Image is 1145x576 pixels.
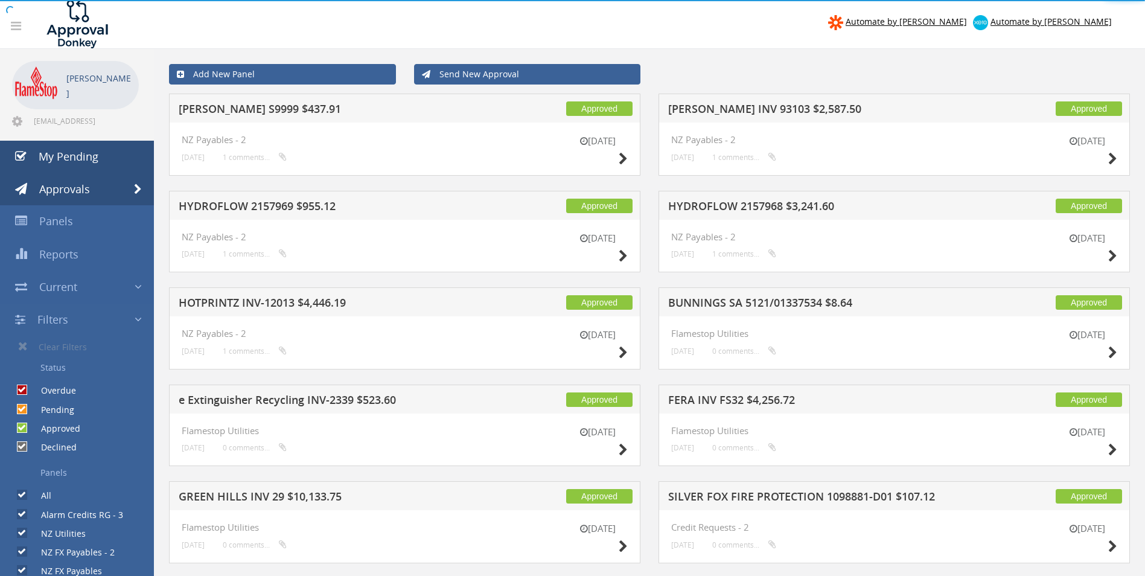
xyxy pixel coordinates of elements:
small: 0 comments... [712,443,776,452]
small: [DATE] [671,443,694,452]
span: Approved [566,101,633,116]
h5: GREEN HILLS INV 29 $10,133.75 [179,491,495,506]
span: Approvals [39,182,90,196]
p: [PERSON_NAME] [66,71,133,101]
h4: Flamestop Utilities [671,426,1117,436]
span: Approved [1056,199,1122,213]
span: Approved [566,392,633,407]
h5: [PERSON_NAME] INV 93103 $2,587.50 [668,103,984,118]
label: Overdue [29,385,76,397]
small: [DATE] [1057,426,1117,438]
span: My Pending [39,149,98,164]
small: [DATE] [567,522,628,535]
h4: NZ Payables - 2 [671,135,1117,145]
span: Filters [37,312,68,327]
small: 1 comments... [712,153,776,162]
span: Automate by [PERSON_NAME] [990,16,1112,27]
small: [DATE] [1057,522,1117,535]
small: [DATE] [671,347,694,356]
img: xero-logo.png [973,15,988,30]
h4: Flamestop Utilities [182,426,628,436]
span: Approved [1056,392,1122,407]
small: [DATE] [671,249,694,258]
small: [DATE] [182,153,205,162]
small: [DATE] [1057,135,1117,147]
h5: SILVER FOX FIRE PROTECTION 1098881-D01 $107.12 [668,491,984,506]
small: [DATE] [182,347,205,356]
small: [DATE] [182,249,205,258]
h5: HYDROFLOW 2157969 $955.12 [179,200,495,216]
h5: BUNNINGS SA 5121/01337534 $8.64 [668,297,984,312]
small: 1 comments... [712,249,776,258]
a: Clear Filters [9,336,154,357]
small: [DATE] [567,328,628,341]
small: 0 comments... [712,347,776,356]
a: Status [9,357,154,378]
span: Approved [566,295,633,310]
h4: NZ Payables - 2 [182,232,628,242]
a: Send New Approval [414,64,641,85]
h4: NZ Payables - 2 [671,232,1117,242]
small: 1 comments... [223,347,287,356]
span: Current [39,280,77,294]
small: [DATE] [567,135,628,147]
small: [DATE] [671,540,694,549]
span: Approved [1056,295,1122,310]
small: [DATE] [567,426,628,438]
small: [DATE] [1057,232,1117,245]
small: [DATE] [182,540,205,549]
span: [EMAIL_ADDRESS][DOMAIN_NAME] [34,116,136,126]
h4: Flamestop Utilities [182,522,628,533]
label: Alarm Credits RG - 3 [29,509,123,521]
h5: FERA INV FS32 $4,256.72 [668,394,984,409]
span: Automate by [PERSON_NAME] [846,16,967,27]
h4: NZ Payables - 2 [182,135,628,145]
small: [DATE] [1057,328,1117,341]
a: Add New Panel [169,64,396,85]
label: Approved [29,423,80,435]
label: Declined [29,441,77,453]
h4: NZ Payables - 2 [182,328,628,339]
h4: Flamestop Utilities [671,328,1117,339]
span: Approved [566,199,633,213]
span: Approved [566,489,633,504]
span: Approved [1056,489,1122,504]
small: [DATE] [567,232,628,245]
small: 1 comments... [223,249,287,258]
small: 1 comments... [223,153,287,162]
label: Pending [29,404,74,416]
small: 0 comments... [712,540,776,549]
a: Panels [9,462,154,483]
span: Approved [1056,101,1122,116]
h5: HOTPRINTZ INV-12013 $4,446.19 [179,297,495,312]
span: Panels [39,214,73,228]
label: All [29,490,51,502]
h5: [PERSON_NAME] S9999 $437.91 [179,103,495,118]
small: 0 comments... [223,540,287,549]
img: zapier-logomark.png [828,15,843,30]
span: Reports [39,247,78,261]
small: [DATE] [671,153,694,162]
h5: e Extinguisher Recycling INV-2339 $523.60 [179,394,495,409]
small: [DATE] [182,443,205,452]
small: 0 comments... [223,443,287,452]
label: NZ Utilities [29,528,86,540]
h4: Credit Requests - 2 [671,522,1117,533]
label: NZ FX Payables - 2 [29,546,115,558]
h5: HYDROFLOW 2157968 $3,241.60 [668,200,984,216]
